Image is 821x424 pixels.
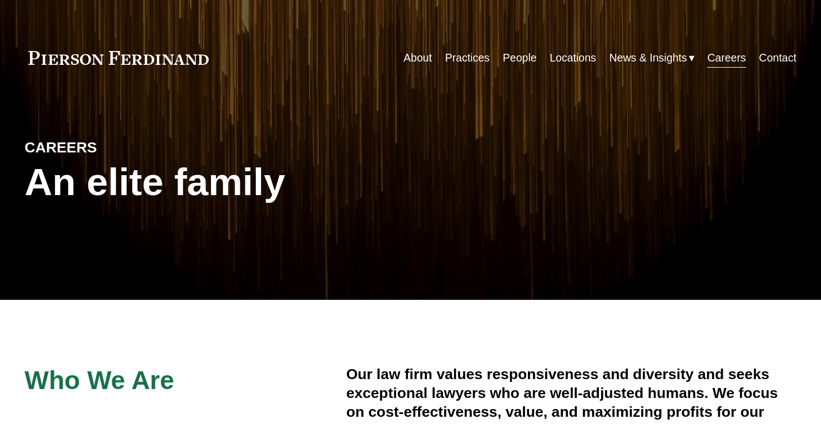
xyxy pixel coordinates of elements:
a: Contact [759,47,796,69]
a: Careers [707,47,746,69]
a: About [404,47,432,69]
span: Who We Are [24,366,174,395]
h1: An elite family [24,160,410,204]
span: News & Insights [610,48,687,68]
a: People [503,47,537,69]
a: folder dropdown [610,47,694,69]
a: Locations [550,47,596,69]
a: Practices [445,47,490,69]
h4: CAREERS [24,139,218,157]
